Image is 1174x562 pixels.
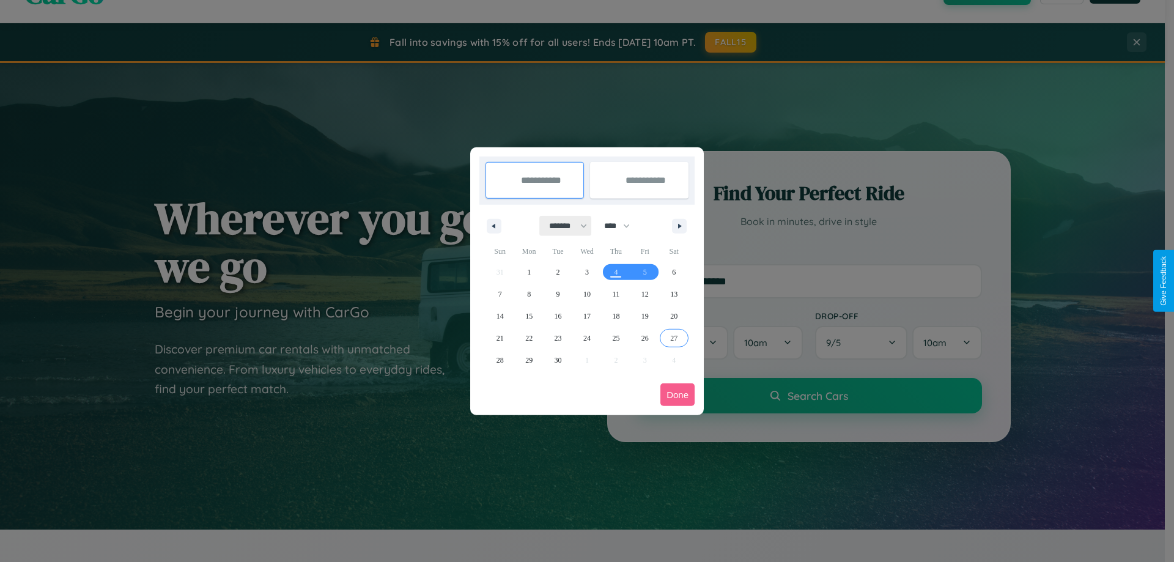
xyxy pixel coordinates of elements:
button: Done [660,383,695,406]
button: 26 [630,327,659,349]
span: Wed [572,242,601,261]
button: 28 [485,349,514,371]
button: 23 [544,327,572,349]
span: 5 [643,261,647,283]
button: 10 [572,283,601,305]
button: 29 [514,349,543,371]
span: 21 [497,327,504,349]
button: 8 [514,283,543,305]
span: Thu [602,242,630,261]
button: 1 [514,261,543,283]
button: 19 [630,305,659,327]
button: 18 [602,305,630,327]
span: 19 [641,305,649,327]
span: 12 [641,283,649,305]
span: 11 [613,283,620,305]
button: 12 [630,283,659,305]
span: 8 [527,283,531,305]
button: 11 [602,283,630,305]
span: 7 [498,283,502,305]
span: 17 [583,305,591,327]
span: 4 [614,261,618,283]
span: 18 [612,305,619,327]
button: 3 [572,261,601,283]
span: Mon [514,242,543,261]
span: 6 [672,261,676,283]
button: 7 [485,283,514,305]
span: Tue [544,242,572,261]
button: 20 [660,305,689,327]
button: 15 [514,305,543,327]
span: Sun [485,242,514,261]
span: 26 [641,327,649,349]
button: 24 [572,327,601,349]
button: 14 [485,305,514,327]
span: 9 [556,283,560,305]
span: 27 [670,327,677,349]
span: 24 [583,327,591,349]
button: 6 [660,261,689,283]
button: 4 [602,261,630,283]
button: 25 [602,327,630,349]
span: 30 [555,349,562,371]
span: 14 [497,305,504,327]
span: 15 [525,305,533,327]
span: 20 [670,305,677,327]
span: 2 [556,261,560,283]
span: 16 [555,305,562,327]
button: 9 [544,283,572,305]
span: 22 [525,327,533,349]
button: 16 [544,305,572,327]
span: 1 [527,261,531,283]
span: 3 [585,261,589,283]
button: 17 [572,305,601,327]
span: 10 [583,283,591,305]
span: 25 [612,327,619,349]
span: Sat [660,242,689,261]
span: 28 [497,349,504,371]
span: 23 [555,327,562,349]
span: Fri [630,242,659,261]
button: 27 [660,327,689,349]
button: 13 [660,283,689,305]
span: 13 [670,283,677,305]
div: Give Feedback [1159,256,1168,306]
button: 30 [544,349,572,371]
button: 5 [630,261,659,283]
button: 22 [514,327,543,349]
button: 2 [544,261,572,283]
span: 29 [525,349,533,371]
button: 21 [485,327,514,349]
